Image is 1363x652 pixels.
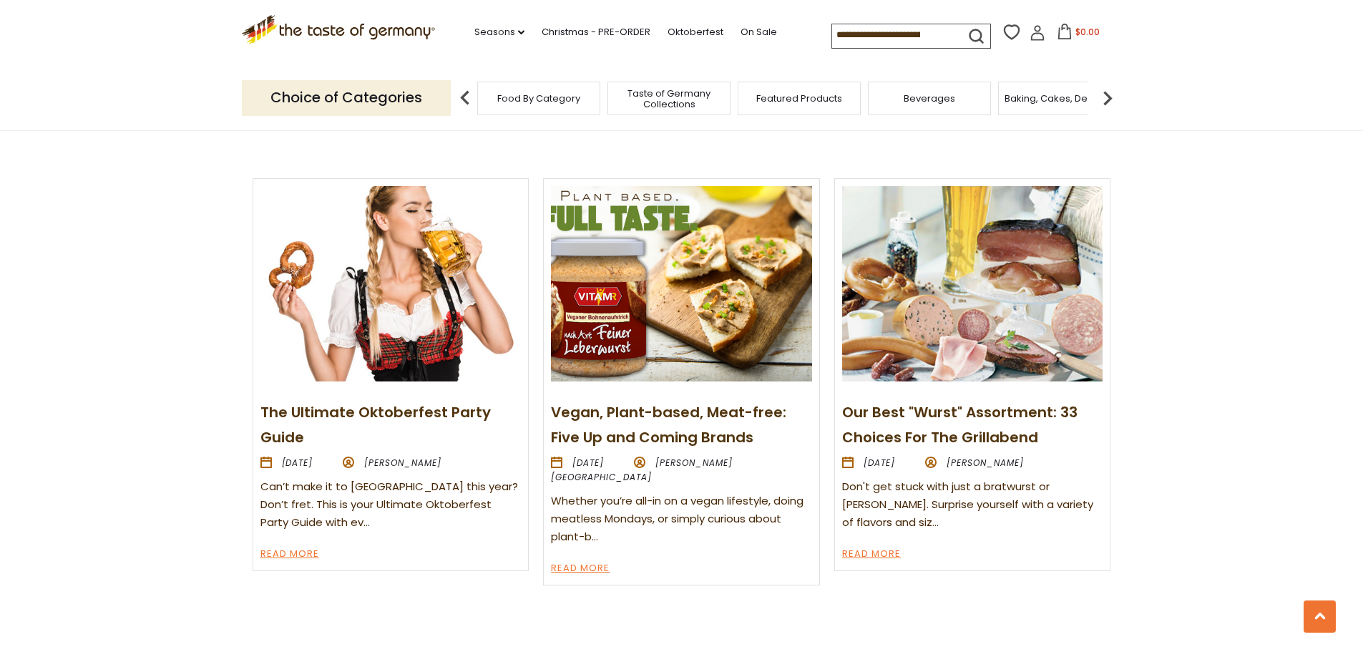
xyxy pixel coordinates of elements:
[260,402,491,447] a: The Ultimate Oktoberfest Party Guide
[474,24,524,40] a: Seasons
[260,478,521,532] div: Can’t make it to [GEOGRAPHIC_DATA] this year? Don’t fret. This is your Ultimate Oktoberfest Party...
[1075,26,1100,38] span: $0.00
[842,546,901,563] a: Read More
[842,186,1103,381] img: Our Best "Wurst" Assortment: 33 Choices For The Grillabend
[864,457,895,469] time: [DATE]
[364,457,441,469] span: [PERSON_NAME]
[551,402,786,447] a: Vegan, Plant-based, Meat-free: Five Up and Coming Brands
[842,478,1103,532] div: Don't get stuck with just a bratwurst or [PERSON_NAME]. Surprise yourself with a variety of flavo...
[260,546,319,563] a: Read More
[542,24,650,40] a: Christmas - PRE-ORDER
[668,24,723,40] a: Oktoberfest
[741,24,777,40] a: On Sale
[282,457,313,469] time: [DATE]
[612,88,726,110] a: Taste of Germany Collections
[842,402,1078,447] a: Our Best "Wurst" Assortment: 33 Choices For The Grillabend
[1048,24,1109,45] button: $0.00
[1005,93,1115,104] a: Baking, Cakes, Desserts
[551,186,811,381] img: Vegan, Plant-based, Meat-free: Five Up and Coming Brands
[551,492,811,546] div: Whether you’re all-in on a vegan lifestyle, doing meatless Mondays, or simply curious about plant-b…
[904,93,955,104] a: Beverages
[242,80,451,115] p: Choice of Categories
[947,457,1024,469] span: [PERSON_NAME]
[497,93,580,104] a: Food By Category
[1093,84,1122,112] img: next arrow
[572,457,604,469] time: [DATE]
[551,560,610,578] a: Read More
[756,93,842,104] a: Featured Products
[260,186,521,381] img: The Ultimate Oktoberfest Party Guide
[451,84,479,112] img: previous arrow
